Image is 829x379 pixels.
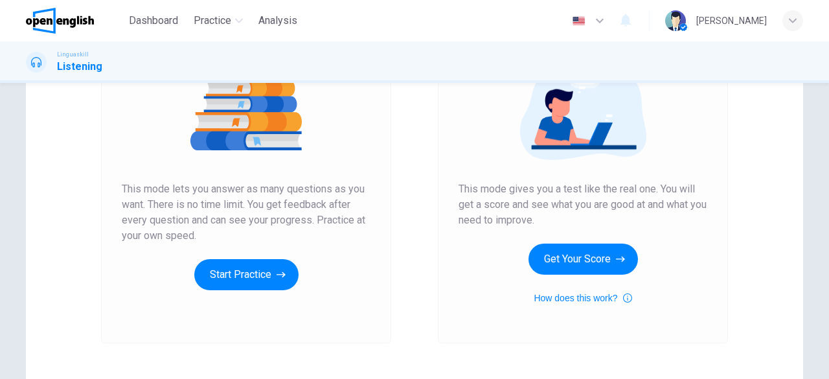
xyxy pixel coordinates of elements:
span: Practice [194,13,231,29]
span: Dashboard [129,13,178,29]
button: Practice [188,9,248,32]
span: This mode gives you a test like the real one. You will get a score and see what you are good at a... [459,181,707,228]
button: Get Your Score [528,244,638,275]
span: Linguaskill [57,50,89,59]
span: This mode lets you answer as many questions as you want. There is no time limit. You get feedback... [122,181,370,244]
img: Profile picture [665,10,686,31]
button: Dashboard [124,9,183,32]
div: [PERSON_NAME] [696,13,767,29]
a: OpenEnglish logo [26,8,124,34]
button: How does this work? [534,290,631,306]
h1: Listening [57,59,102,75]
img: OpenEnglish logo [26,8,94,34]
button: Analysis [253,9,302,32]
span: Analysis [258,13,297,29]
button: Start Practice [194,259,299,290]
img: en [571,16,587,26]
